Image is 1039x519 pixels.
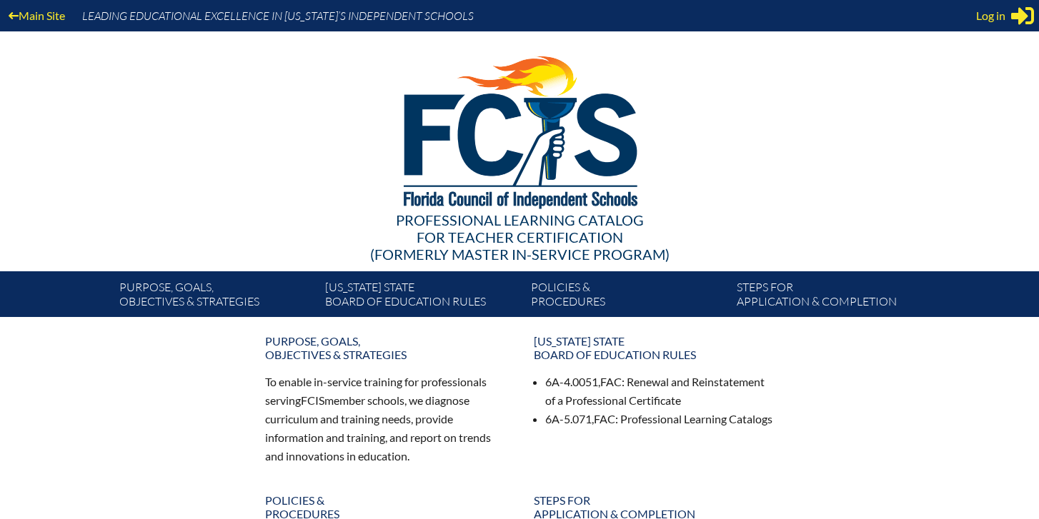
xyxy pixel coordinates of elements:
svg: Sign in or register [1011,4,1034,27]
a: [US_STATE] StateBoard of Education rules [525,328,782,367]
p: To enable in-service training for professionals serving member schools, we diagnose curriculum an... [265,373,505,465]
a: Purpose, goals,objectives & strategies [257,328,514,367]
span: FAC [600,375,622,388]
div: Professional Learning Catalog (formerly Master In-service Program) [108,211,931,263]
li: 6A-5.071, : Professional Learning Catalogs [545,410,774,428]
a: Steps forapplication & completion [731,277,937,317]
a: Purpose, goals,objectives & strategies [114,277,319,317]
span: FCIS [301,393,324,407]
span: Log in [976,7,1005,24]
span: FAC [594,412,615,425]
a: [US_STATE] StateBoard of Education rules [319,277,525,317]
span: for Teacher Certification [417,228,623,246]
li: 6A-4.0051, : Renewal and Reinstatement of a Professional Certificate [545,373,774,410]
a: Main Site [3,6,71,25]
img: FCISlogo221.eps [372,31,667,226]
a: Policies &Procedures [525,277,731,317]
